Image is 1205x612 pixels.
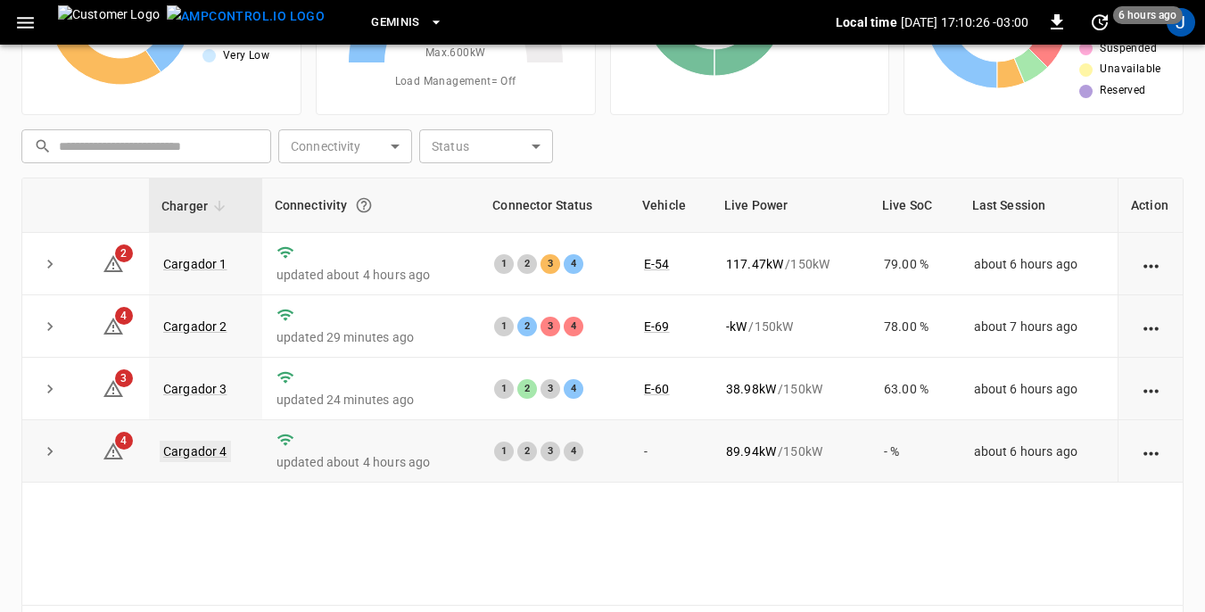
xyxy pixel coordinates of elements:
div: 3 [541,254,560,274]
p: 38.98 kW [726,380,776,398]
span: Geminis [371,12,420,33]
div: 2 [517,442,537,461]
a: 4 [103,318,124,332]
td: about 6 hours ago [960,420,1118,483]
a: Cargador 4 [160,441,231,462]
span: 4 [115,307,133,325]
button: Connection between the charger and our software. [348,189,380,221]
div: 1 [494,317,514,336]
td: 63.00 % [870,358,960,420]
span: Reserved [1100,82,1145,100]
div: 3 [541,442,560,461]
span: 4 [115,432,133,450]
span: 3 [115,369,133,387]
div: 3 [541,317,560,336]
div: Connectivity [275,189,468,221]
p: Local time [836,13,897,31]
a: Cargador 3 [163,382,227,396]
th: Live SoC [870,178,960,233]
div: / 150 kW [726,380,855,398]
span: 6 hours ago [1113,6,1183,24]
div: 1 [494,379,514,399]
button: expand row [37,438,63,465]
button: expand row [37,376,63,402]
div: 1 [494,442,514,461]
span: Load Management = Off [395,73,516,91]
th: Last Session [960,178,1118,233]
a: E-69 [644,319,670,334]
button: Geminis [364,5,450,40]
p: 117.47 kW [726,255,783,273]
td: 79.00 % [870,233,960,295]
div: action cell options [1140,380,1162,398]
button: expand row [37,313,63,340]
p: updated 29 minutes ago [276,328,466,346]
th: Vehicle [630,178,712,233]
div: 1 [494,254,514,274]
img: Customer Logo [58,5,160,39]
div: 2 [517,379,537,399]
div: action cell options [1140,255,1162,273]
button: set refresh interval [1085,8,1114,37]
p: updated about 4 hours ago [276,453,466,471]
span: Charger [161,195,231,217]
th: Live Power [712,178,870,233]
td: about 7 hours ago [960,295,1118,358]
th: Action [1118,178,1183,233]
div: 4 [564,317,583,336]
td: about 6 hours ago [960,358,1118,420]
div: 3 [541,379,560,399]
p: updated about 4 hours ago [276,266,466,284]
div: / 150 kW [726,255,855,273]
span: Unavailable [1100,61,1160,79]
p: [DATE] 17:10:26 -03:00 [901,13,1028,31]
p: - kW [726,318,747,335]
p: updated 24 minutes ago [276,391,466,409]
a: 2 [103,255,124,269]
div: 2 [517,254,537,274]
td: 78.00 % [870,295,960,358]
a: E-54 [644,257,670,271]
div: / 150 kW [726,318,855,335]
a: 4 [103,443,124,458]
div: 4 [564,442,583,461]
div: / 150 kW [726,442,855,460]
div: 4 [564,379,583,399]
span: 2 [115,244,133,262]
img: ampcontrol.io logo [167,5,325,28]
button: expand row [37,251,63,277]
div: profile-icon [1167,8,1195,37]
span: Very Low [223,47,269,65]
div: 2 [517,317,537,336]
p: 89.94 kW [726,442,776,460]
div: action cell options [1140,318,1162,335]
div: 4 [564,254,583,274]
a: E-60 [644,382,670,396]
td: - [630,420,712,483]
a: Cargador 1 [163,257,227,271]
td: - % [870,420,960,483]
a: 3 [103,381,124,395]
th: Connector Status [480,178,630,233]
div: action cell options [1140,442,1162,460]
span: Max. 600 kW [425,45,486,62]
a: Cargador 2 [163,319,227,334]
td: about 6 hours ago [960,233,1118,295]
span: Suspended [1100,40,1157,58]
